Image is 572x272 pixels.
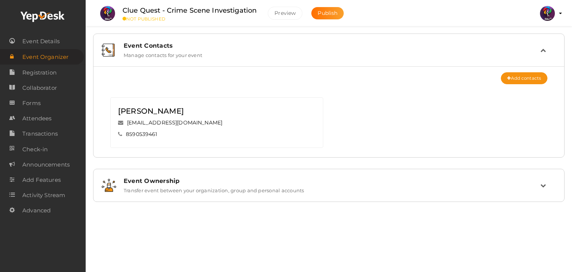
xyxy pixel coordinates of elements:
[540,6,555,21] img: 5BK8ZL5P_small.png
[311,7,344,19] button: Publish
[22,203,51,218] span: Advanced
[22,142,48,157] span: Check-in
[123,16,257,22] small: NOT PUBLISHED
[118,105,286,117] div: [PERSON_NAME]
[124,49,202,58] label: Manage contacts for your event
[22,34,60,49] span: Event Details
[22,188,65,203] span: Activity Stream
[22,50,69,64] span: Event Organizer
[22,80,57,95] span: Collaborator
[124,42,540,49] div: Event Contacts
[22,96,41,111] span: Forms
[22,111,51,126] span: Attendees
[102,44,115,57] img: phone-book.svg
[318,10,337,16] span: Publish
[97,188,560,195] a: Event Ownership Transfer event between your organization, group and personal accounts
[118,129,315,140] div: 8590539461
[100,6,115,21] img: NNJOKFXI_small.png
[22,173,61,187] span: Add Features
[501,72,547,84] button: Add contacts
[118,117,315,129] div: [EMAIL_ADDRESS][DOMAIN_NAME]
[123,5,257,16] label: Clue Quest - Crime Scene Investigation
[124,184,304,193] label: Transfer event between your organization, group and personal accounts
[22,157,70,172] span: Announcements
[97,53,560,60] a: Event Contacts Manage contacts for your event
[268,7,302,20] button: Preview
[22,126,58,141] span: Transactions
[102,179,116,192] img: skills.svg
[124,177,540,184] div: Event Ownership
[22,65,57,80] span: Registration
